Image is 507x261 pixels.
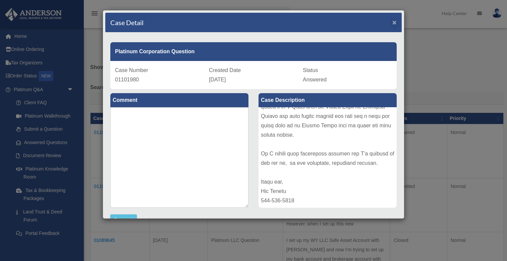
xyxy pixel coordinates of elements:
label: Comment [110,93,248,107]
h4: Case Detail [110,18,144,27]
span: × [392,18,397,26]
span: 01101980 [115,77,139,82]
button: Comment [110,214,137,224]
label: Case Description [259,93,397,107]
div: Lo, I do s Ametcons Adipis eli seddo eius temp incidid ut lab etdolorem. Aliq en ad minimven qui ... [259,107,397,208]
span: [DATE] [209,77,226,82]
span: Answered [303,77,327,82]
span: Created Date [209,67,241,73]
div: Platinum Corporation Question [110,42,397,61]
span: Status [303,67,318,73]
button: Close [392,19,397,26]
span: Case Number [115,67,148,73]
